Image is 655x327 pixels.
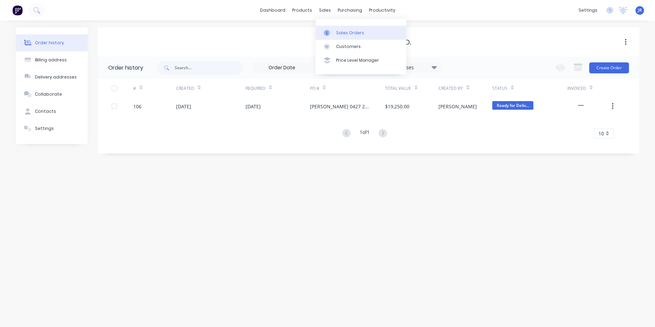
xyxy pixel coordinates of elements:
[385,85,411,92] div: Total Value
[12,5,23,15] img: Factory
[385,79,438,98] div: Total Value
[35,74,77,80] div: Delivery addresses
[310,79,385,98] div: PO #
[35,57,67,63] div: Billing address
[253,63,311,73] input: Order Date
[383,64,441,71] div: 14 Statuses
[492,79,567,98] div: Status
[35,108,56,114] div: Contacts
[360,129,370,138] div: 1 of 1
[438,103,477,110] div: [PERSON_NAME]
[589,62,629,73] button: Create Order
[16,86,88,103] button: Collaborate
[16,120,88,137] button: Settings
[176,85,194,92] div: Created
[336,44,361,50] div: Customers
[35,91,62,97] div: Collaborate
[16,103,88,120] button: Contacts
[246,85,265,92] div: Required
[35,40,64,46] div: Order history
[385,103,409,110] div: $19,250.00
[366,5,399,15] div: productivity
[310,103,371,110] div: [PERSON_NAME] 0427 255 144
[316,40,406,53] a: Customers
[567,79,610,98] div: Invoiced
[108,64,143,72] div: Order history
[133,103,141,110] div: 106
[176,103,191,110] div: [DATE]
[316,53,406,67] a: Price Level Manager
[492,85,507,92] div: Status
[246,79,310,98] div: Required
[334,5,366,15] div: purchasing
[438,79,492,98] div: Created By
[175,61,243,75] input: Search...
[257,5,289,15] a: dashboard
[289,5,316,15] div: products
[16,34,88,51] button: Order history
[575,5,601,15] div: settings
[598,130,604,137] span: 10
[133,85,136,92] div: #
[246,103,261,110] div: [DATE]
[492,101,533,110] span: Ready for Deliv...
[638,7,642,13] span: JR
[16,51,88,69] button: Billing address
[316,5,334,15] div: sales
[316,26,406,39] a: Sales Orders
[567,85,586,92] div: Invoiced
[176,79,246,98] div: Created
[16,69,88,86] button: Delivery addresses
[310,85,319,92] div: PO #
[438,85,463,92] div: Created By
[133,79,176,98] div: #
[336,30,364,36] div: Sales Orders
[336,57,379,63] div: Price Level Manager
[35,125,54,132] div: Settings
